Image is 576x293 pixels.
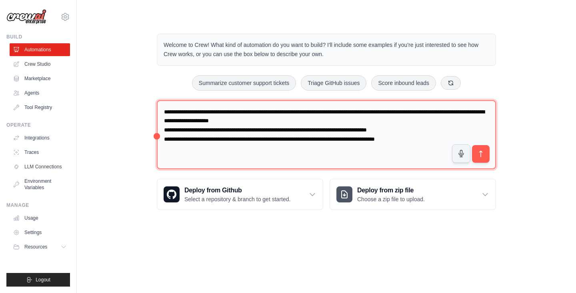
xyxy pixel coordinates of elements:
a: Environment Variables [10,175,70,194]
h3: Deploy from zip file [357,186,425,195]
button: Logout [6,273,70,287]
button: Triage GitHub issues [301,75,366,91]
img: Logo [6,9,46,24]
span: Logout [36,277,50,283]
p: Choose a zip file to upload. [357,195,425,203]
a: Crew Studio [10,58,70,71]
a: Usage [10,212,70,224]
a: Traces [10,146,70,159]
button: Resources [10,240,70,253]
div: Build [6,34,70,40]
h3: Deploy from Github [184,186,290,195]
a: Automations [10,43,70,56]
a: Integrations [10,131,70,144]
div: Operate [6,122,70,128]
a: Marketplace [10,72,70,85]
span: Resources [24,244,47,250]
a: Settings [10,226,70,239]
div: Manage [6,202,70,208]
p: Welcome to Crew! What kind of automation do you want to build? I'll include some examples if you'... [164,40,489,59]
a: Agents [10,87,70,99]
a: LLM Connections [10,160,70,173]
button: Score inbound leads [371,75,436,91]
a: Tool Registry [10,101,70,114]
p: Select a repository & branch to get started. [184,195,290,203]
button: Summarize customer support tickets [192,75,296,91]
